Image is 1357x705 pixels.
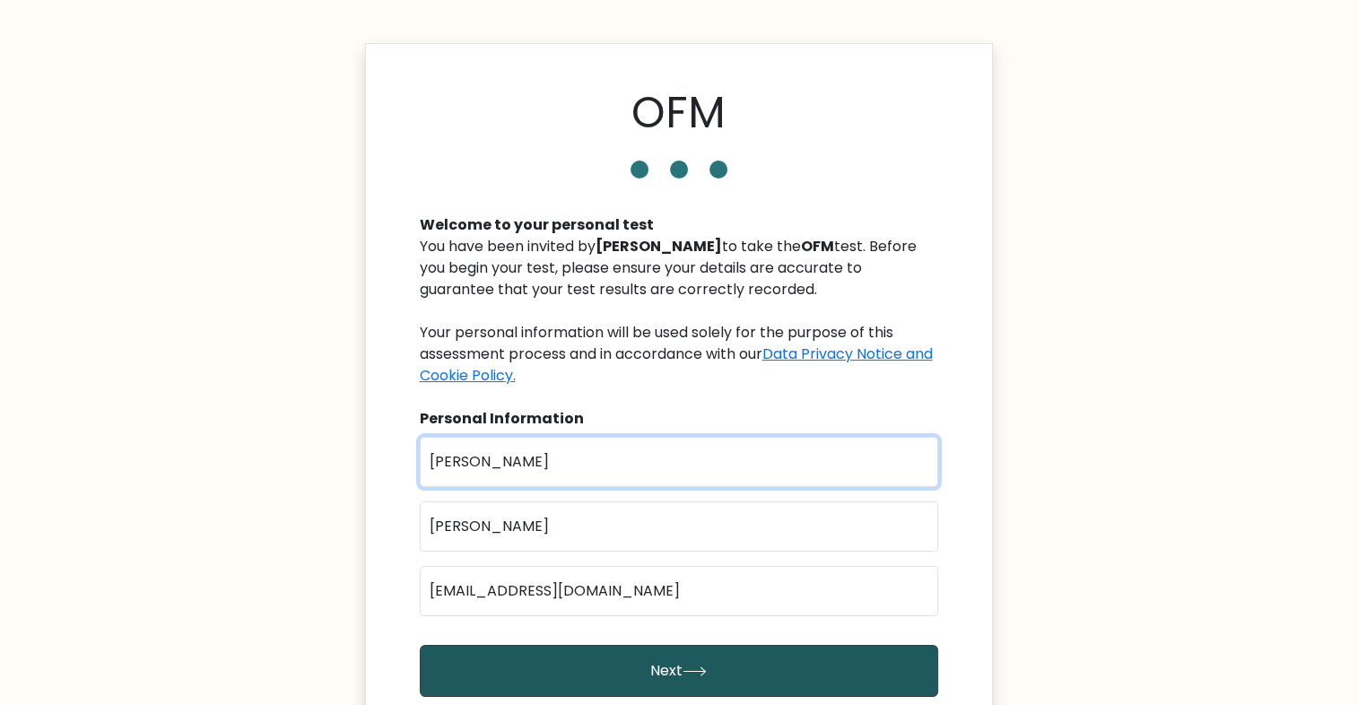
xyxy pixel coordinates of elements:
[420,566,938,616] input: Email
[420,501,938,552] input: Last name
[420,344,933,386] a: Data Privacy Notice and Cookie Policy.
[596,236,722,257] b: [PERSON_NAME]
[801,236,834,257] b: OFM
[420,437,938,487] input: First name
[420,214,938,236] div: Welcome to your personal test
[420,408,938,430] div: Personal Information
[420,236,938,387] div: You have been invited by to take the test. Before you begin your test, please ensure your details...
[631,87,726,139] h1: OFM
[420,645,938,697] button: Next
